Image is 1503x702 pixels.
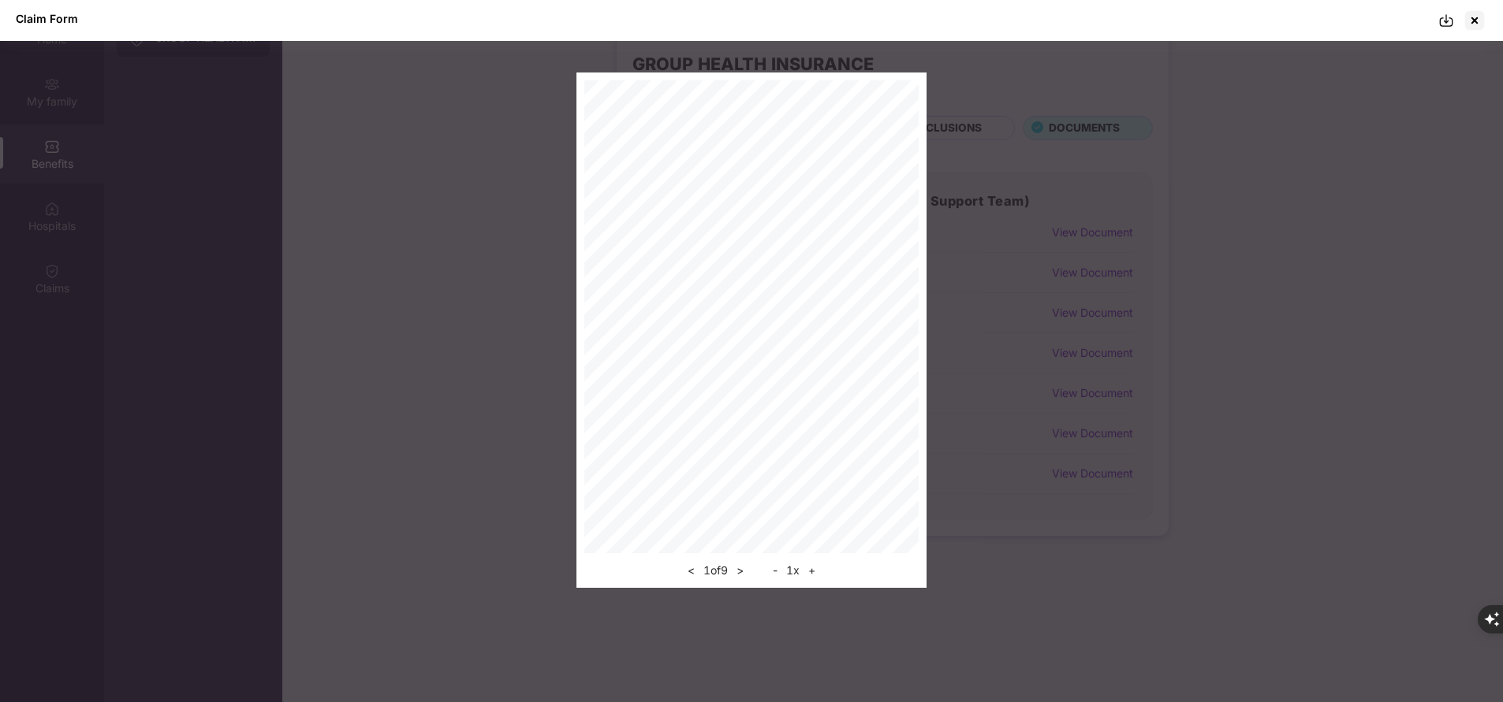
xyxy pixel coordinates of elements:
[683,561,699,580] button: <
[732,561,748,580] button: >
[683,561,748,580] div: 1 of 9
[768,561,820,580] div: 1 x
[1438,13,1454,28] img: svg+xml;base64,PHN2ZyBpZD0iRG93bmxvYWQtMzJ4MzIiIHhtbG5zPSJodHRwOi8vd3d3LnczLm9yZy8yMDAwL3N2ZyIgd2...
[16,12,78,25] div: Claim Form
[768,561,782,580] button: -
[804,561,820,580] button: +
